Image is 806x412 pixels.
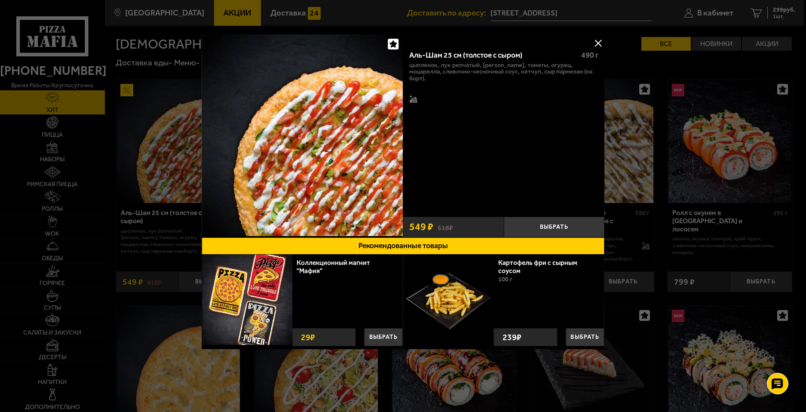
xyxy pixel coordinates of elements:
span: 549 ₽ [409,222,433,232]
strong: 239 ₽ [500,329,524,346]
div: Аль-Шам 25 см (толстое с сыром) [409,51,574,60]
button: Выбрать [365,328,403,346]
button: Рекомендованные товары [202,237,605,255]
a: Коллекционный магнит "Мафия" [297,258,370,275]
a: Картофель фри с сырным соусом [498,258,577,275]
button: Выбрать [504,217,604,237]
a: Аль-Шам 25 см (толстое с сыром) [202,34,403,237]
img: Аль-Шам 25 см (толстое с сыром) [202,34,403,236]
s: 618 ₽ [438,223,453,232]
p: цыпленок, лук репчатый, [PERSON_NAME], томаты, огурец, моцарелла, сливочно-чесночный соус, кетчуп... [409,62,598,82]
button: Выбрать [566,328,604,346]
span: 490 г [581,51,598,59]
strong: 29 ₽ [299,329,317,346]
span: 100 г [498,276,512,283]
